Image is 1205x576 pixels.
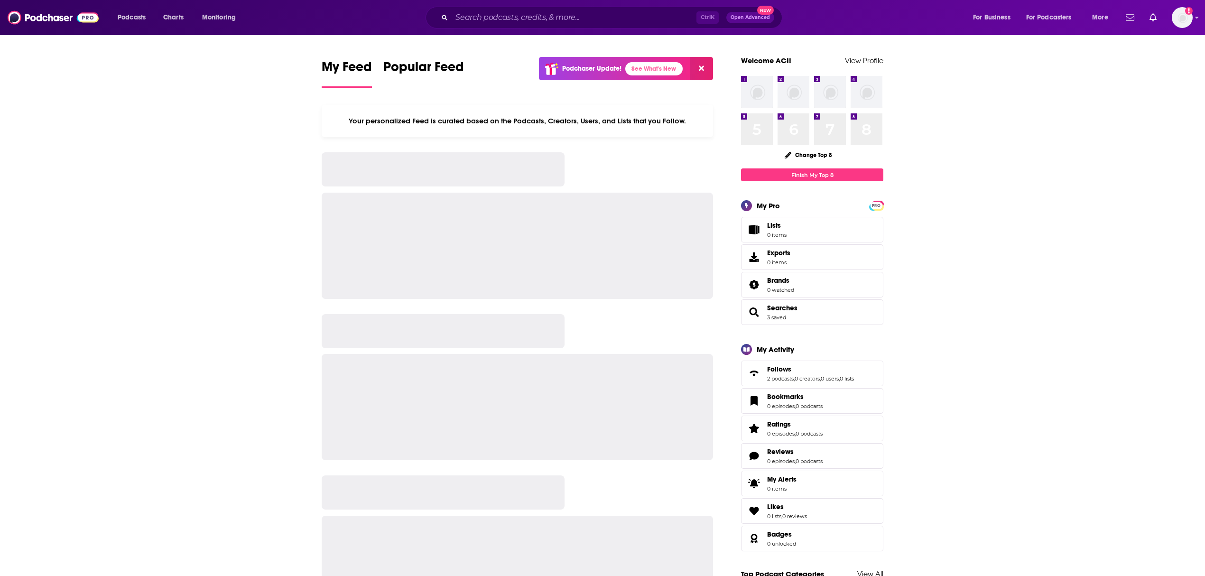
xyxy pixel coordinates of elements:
a: 2 podcasts [767,375,794,382]
img: missing-image.png [814,76,846,108]
span: , [795,430,796,437]
a: Exports [741,244,883,270]
button: open menu [195,10,248,25]
a: 3 saved [767,314,786,321]
a: 0 episodes [767,458,795,465]
img: missing-image.png [741,76,773,108]
button: open menu [1020,10,1085,25]
a: 0 lists [840,375,854,382]
span: New [757,6,774,15]
span: Bookmarks [767,392,804,401]
a: Badges [744,532,763,545]
span: Bookmarks [741,388,883,414]
span: Follows [767,365,791,373]
input: Search podcasts, credits, & more... [452,10,696,25]
a: Badges [767,530,796,539]
a: 0 episodes [767,430,795,437]
a: My Alerts [741,471,883,496]
a: Welcome ACI! [741,56,791,65]
span: , [781,513,782,520]
span: Charts [163,11,184,24]
span: Brands [741,272,883,297]
span: My Feed [322,59,372,81]
a: PRO [871,202,882,209]
button: Change Top 8 [779,149,838,161]
a: Show notifications dropdown [1122,9,1138,26]
span: For Business [973,11,1010,24]
button: Open AdvancedNew [726,12,774,23]
span: , [795,458,796,465]
a: Brands [767,276,794,285]
span: , [794,375,795,382]
button: Show profile menu [1172,7,1193,28]
span: Follows [741,361,883,386]
img: Podchaser - Follow, Share and Rate Podcasts [8,9,99,27]
a: 0 podcasts [796,458,823,465]
span: My Alerts [744,477,763,490]
a: Lists [741,217,883,242]
p: Podchaser Update! [562,65,621,73]
span: Reviews [741,443,883,469]
span: 0 items [767,485,797,492]
a: Reviews [767,447,823,456]
span: Exports [767,249,790,257]
span: Monitoring [202,11,236,24]
a: Finish My Top 8 [741,168,883,181]
a: 0 reviews [782,513,807,520]
a: Bookmarks [744,394,763,408]
img: User Profile [1172,7,1193,28]
span: Logged in as aci-podcast [1172,7,1193,28]
span: , [820,375,821,382]
span: , [839,375,840,382]
a: Reviews [744,449,763,463]
a: Follows [767,365,854,373]
a: 0 unlocked [767,540,796,547]
span: For Podcasters [1026,11,1072,24]
a: 0 podcasts [796,403,823,409]
span: Badges [741,526,883,551]
a: See What's New [625,62,683,75]
button: open menu [1085,10,1120,25]
span: Lists [767,221,781,230]
span: Exports [744,251,763,264]
div: Your personalized Feed is curated based on the Podcasts, Creators, Users, and Lists that you Follow. [322,105,713,137]
svg: Add a profile image [1185,7,1193,15]
div: My Activity [757,345,794,354]
div: Search podcasts, credits, & more... [435,7,791,28]
span: Popular Feed [383,59,464,81]
a: Show notifications dropdown [1146,9,1160,26]
a: Likes [744,504,763,518]
a: Likes [767,502,807,511]
span: Likes [767,502,784,511]
span: Podcasts [118,11,146,24]
a: Ratings [767,420,823,428]
button: open menu [111,10,158,25]
span: Lists [744,223,763,236]
a: 0 episodes [767,403,795,409]
span: Badges [767,530,792,539]
a: 0 podcasts [796,430,823,437]
a: Searches [744,306,763,319]
a: Brands [744,278,763,291]
span: Reviews [767,447,794,456]
a: Bookmarks [767,392,823,401]
a: 0 users [821,375,839,382]
img: missing-image.png [851,76,882,108]
span: Likes [741,498,883,524]
a: Searches [767,304,797,312]
a: View Profile [845,56,883,65]
span: Ratings [741,416,883,441]
a: 0 watched [767,287,794,293]
span: My Alerts [767,475,797,483]
span: Searches [741,299,883,325]
span: , [795,403,796,409]
span: Lists [767,221,787,230]
span: Ratings [767,420,791,428]
span: Brands [767,276,789,285]
span: More [1092,11,1108,24]
a: Follows [744,367,763,380]
span: Ctrl K [696,11,719,24]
